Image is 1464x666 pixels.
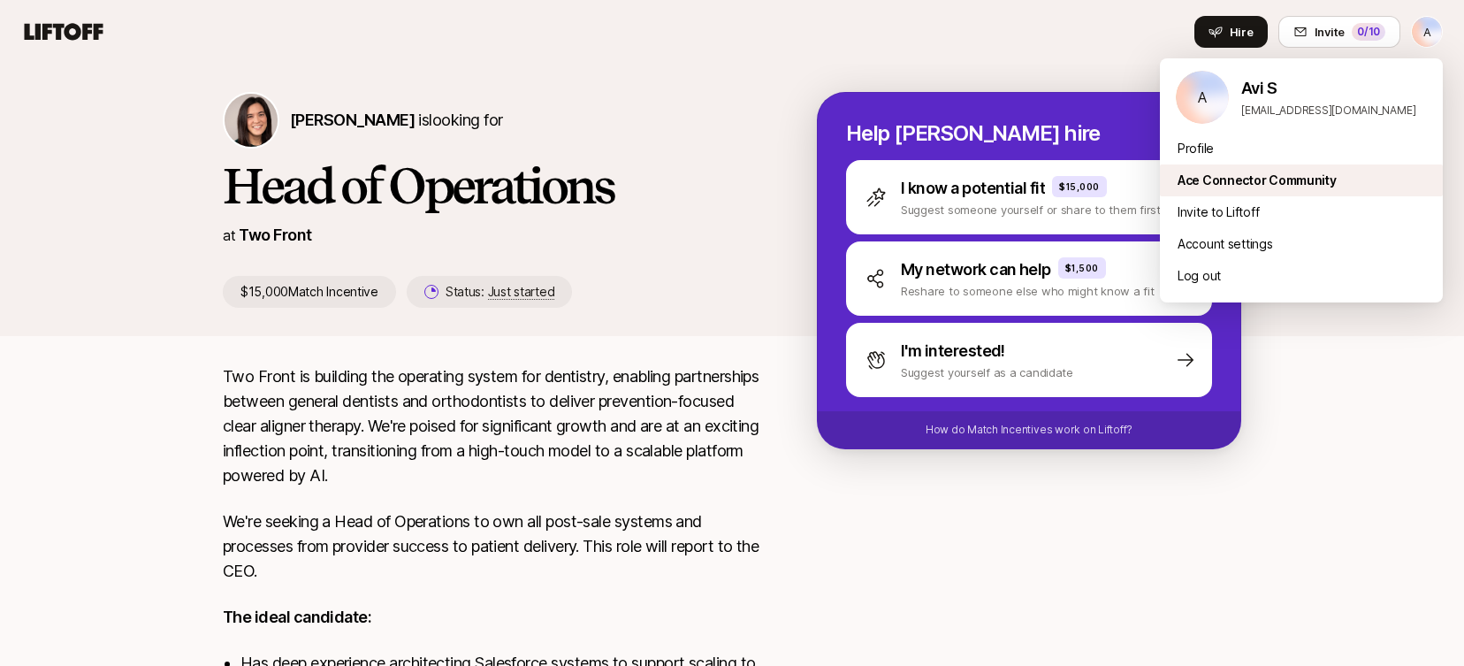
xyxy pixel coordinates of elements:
[1160,196,1443,228] div: Invite to Liftoff
[1160,165,1443,196] div: Ace Connector Community
[1198,87,1207,108] p: A
[1241,103,1429,119] p: [EMAIL_ADDRESS][DOMAIN_NAME]
[1160,260,1443,292] div: Log out
[1241,76,1429,101] p: Avi S
[1160,133,1443,165] div: Profile
[1160,228,1443,260] div: Account settings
